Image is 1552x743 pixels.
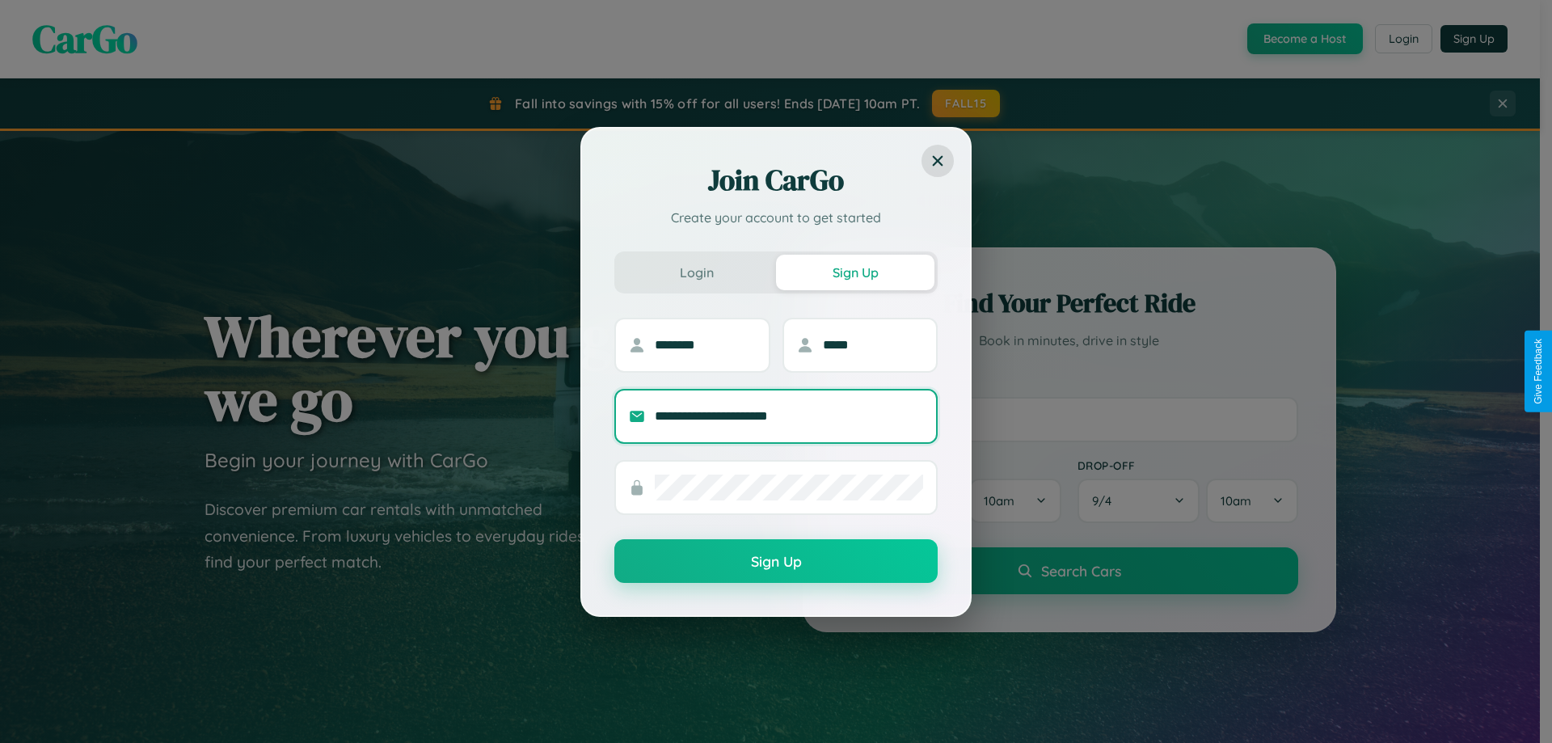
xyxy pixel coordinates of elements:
div: Give Feedback [1533,339,1544,404]
button: Sign Up [614,539,938,583]
button: Login [618,255,776,290]
h2: Join CarGo [614,161,938,200]
button: Sign Up [776,255,934,290]
p: Create your account to get started [614,208,938,227]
